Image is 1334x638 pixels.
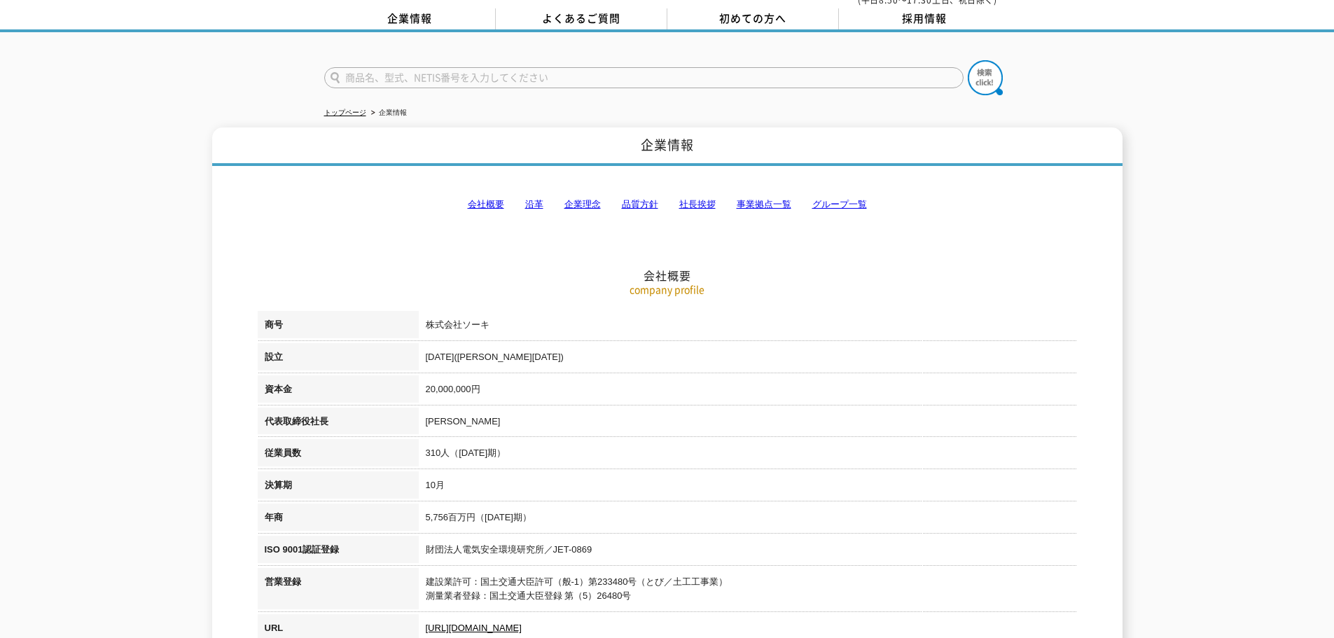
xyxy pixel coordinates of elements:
h2: 会社概要 [258,128,1077,283]
th: 設立 [258,343,419,375]
td: 310人（[DATE]期） [419,439,1077,471]
a: 企業理念 [564,199,601,209]
a: 企業情報 [324,8,496,29]
span: 初めての方へ [719,11,786,26]
th: 決算期 [258,471,419,504]
td: 5,756百万円（[DATE]期） [419,504,1077,536]
th: 営業登録 [258,568,419,615]
input: 商品名、型式、NETIS番号を入力してください [324,67,964,88]
img: btn_search.png [968,60,1003,95]
h1: 企業情報 [212,127,1123,166]
td: 株式会社ソーキ [419,311,1077,343]
a: グループ一覧 [812,199,867,209]
a: 沿革 [525,199,543,209]
a: 採用情報 [839,8,1010,29]
th: 代表取締役社長 [258,408,419,440]
td: 財団法人電気安全環境研究所／JET-0869 [419,536,1077,568]
th: ISO 9001認証登録 [258,536,419,568]
td: [DATE]([PERSON_NAME][DATE]) [419,343,1077,375]
th: 従業員数 [258,439,419,471]
a: [URL][DOMAIN_NAME] [426,623,522,633]
th: 資本金 [258,375,419,408]
th: 年商 [258,504,419,536]
a: トップページ [324,109,366,116]
li: 企業情報 [368,106,407,120]
th: 商号 [258,311,419,343]
a: 品質方針 [622,199,658,209]
td: 10月 [419,471,1077,504]
a: よくあるご質問 [496,8,667,29]
td: 20,000,000円 [419,375,1077,408]
a: 初めての方へ [667,8,839,29]
td: 建設業許可：国土交通大臣許可（般-1）第233480号（とび／土工工事業） 測量業者登録：国土交通大臣登録 第（5）26480号 [419,568,1077,615]
a: 事業拠点一覧 [737,199,791,209]
a: 社長挨拶 [679,199,716,209]
td: [PERSON_NAME] [419,408,1077,440]
p: company profile [258,282,1077,297]
a: 会社概要 [468,199,504,209]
